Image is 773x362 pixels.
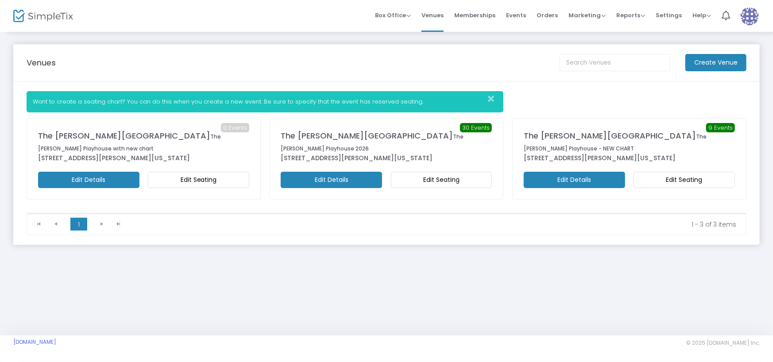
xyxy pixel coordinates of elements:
span: 9 Events [706,123,735,133]
span: Reports [616,11,645,19]
div: Want to create a seating chart? You can do this when you create a new event. Be sure to specify t... [27,91,503,112]
div: The [PERSON_NAME][GEOGRAPHIC_DATA] [38,130,249,154]
m-button: Create Venue [685,54,746,71]
span: 30 Events [460,123,492,133]
a: [DOMAIN_NAME] [13,339,56,346]
div: [STREET_ADDRESS][PERSON_NAME][US_STATE] [524,154,735,163]
button: Close [485,92,503,106]
input: Search Venues [560,54,670,71]
span: Memberships [454,4,495,27]
div: [STREET_ADDRESS][PERSON_NAME][US_STATE] [281,154,492,163]
kendo-pager-info: 1 - 3 of 3 items [133,220,736,229]
span: Events [506,4,526,27]
div: Data table [27,213,746,214]
m-button: Edit Details [524,172,625,188]
span: Marketing [568,11,606,19]
span: Settings [656,4,682,27]
span: Page 1 [70,218,87,231]
span: Box Office [375,11,411,19]
span: © 2025 [DOMAIN_NAME] Inc. [686,339,760,347]
span: The [PERSON_NAME] Playhouse with new chart [38,133,221,152]
m-button: Edit Details [281,172,382,188]
span: Venues [421,4,444,27]
span: The [PERSON_NAME] Playhouse 2026 [281,133,464,152]
m-button: Edit Seating [391,172,492,188]
m-panel-title: Venues [27,57,56,69]
span: 0 Events [221,123,249,133]
div: [STREET_ADDRESS][PERSON_NAME][US_STATE] [38,154,249,163]
span: Help [692,11,711,19]
span: The [PERSON_NAME] Playhouse - NEW CHART [524,133,707,152]
div: The [PERSON_NAME][GEOGRAPHIC_DATA] [524,130,735,154]
span: Orders [537,4,558,27]
div: The [PERSON_NAME][GEOGRAPHIC_DATA] [281,130,492,154]
m-button: Edit Details [38,172,139,188]
m-button: Edit Seating [148,172,249,188]
m-button: Edit Seating [634,172,735,188]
